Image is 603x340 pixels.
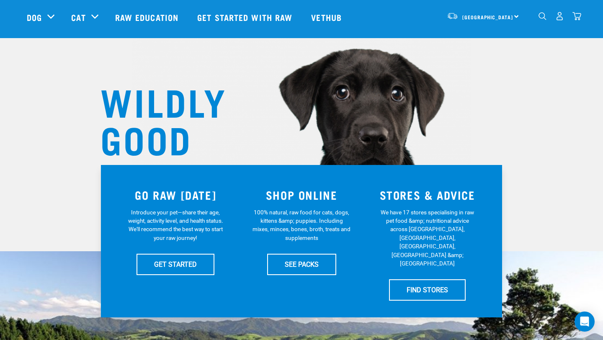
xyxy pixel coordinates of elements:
[107,0,189,34] a: Raw Education
[137,254,214,275] a: GET STARTED
[575,312,595,332] div: Open Intercom Messenger
[253,208,351,242] p: 100% natural, raw food for cats, dogs, kittens &amp; puppies. Including mixes, minces, bones, bro...
[555,12,564,21] img: user.png
[71,11,85,23] a: Cat
[378,208,477,268] p: We have 17 stores specialising in raw pet food &amp; nutritional advice across [GEOGRAPHIC_DATA],...
[447,12,458,20] img: van-moving.png
[303,0,352,34] a: Vethub
[267,254,336,275] a: SEE PACKS
[189,0,303,34] a: Get started with Raw
[462,15,513,18] span: [GEOGRAPHIC_DATA]
[27,11,42,23] a: Dog
[126,208,225,242] p: Introduce your pet—share their age, weight, activity level, and health status. We'll recommend th...
[369,188,485,201] h3: STORES & ADVICE
[244,188,360,201] h3: SHOP ONLINE
[539,12,546,20] img: home-icon-1@2x.png
[118,188,234,201] h3: GO RAW [DATE]
[572,12,581,21] img: home-icon@2x.png
[389,279,466,300] a: FIND STORES
[100,82,268,195] h1: WILDLY GOOD NUTRITION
